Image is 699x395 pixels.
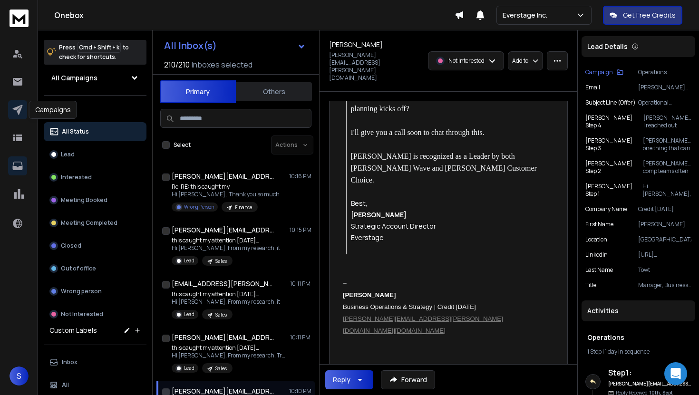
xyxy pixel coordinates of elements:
h1: [PERSON_NAME] [329,40,383,49]
p: Last Name [585,266,613,274]
div: Open Intercom Messenger [664,362,687,385]
button: Not Interested [44,305,146,324]
span: -- [343,278,347,288]
p: Sales [215,365,227,372]
span: 210 / 210 [164,59,190,70]
p: [PERSON_NAME][EMAIL_ADDRESS][PERSON_NAME][DOMAIN_NAME] [638,84,691,91]
p: Credit [DATE] [638,205,691,213]
span: Business Operations & Strategy | Credit [DATE] [343,303,476,310]
p: Towt [638,266,691,274]
p: Lead [61,151,75,158]
p: this caught my attention [DATE]… [172,344,286,352]
button: Forward [381,370,435,389]
p: Wrong Person [184,203,214,211]
p: 10:11 PM [290,334,311,341]
p: [PERSON_NAME] [638,221,691,228]
b: [PERSON_NAME] [343,291,396,299]
p: [PERSON_NAME], I reached out earlier thinking you might be weighing sales compensation automation... [643,114,691,129]
p: Sales [215,311,227,318]
p: Hi [PERSON_NAME], From my research, TriNet’s [172,352,286,359]
button: Lead [44,145,146,164]
p: this caught my attention [DATE]… [172,237,280,244]
button: Get Free Credits [603,6,682,25]
h1: Operations [587,333,689,342]
p: 10:16 PM [289,173,311,180]
p: Hi [PERSON_NAME], Thank you so much [172,191,280,198]
button: Wrong person [44,282,146,301]
button: All Inbox(s) [156,36,313,55]
h1: [PERSON_NAME][EMAIL_ADDRESS][PERSON_NAME][DOMAIN_NAME] [172,225,276,235]
button: S [10,366,29,385]
p: All [62,381,69,389]
p: Company Name [585,205,627,213]
button: Primary [160,80,236,103]
p: Finance [235,204,252,211]
p: Out of office [61,265,96,272]
p: Interested [61,173,92,181]
p: Add to [512,57,528,65]
h3: Inboxes selected [192,59,252,70]
button: Inbox [44,353,146,372]
p: [PERSON_NAME] step 4 [585,114,643,129]
button: Reply [325,370,373,389]
button: Campaign [585,68,623,76]
span: Best, [351,199,368,208]
a: [DOMAIN_NAME] [395,327,446,334]
p: Re: RE: this caught my [172,183,280,191]
p: Operational changes at Credit [DATE] with 2026 comp plans? [638,99,691,106]
img: logo [10,10,29,27]
p: Manager, Business Operations & Strategy [638,281,691,289]
h3: Filters [44,103,146,116]
p: Lead [184,311,194,318]
button: Closed [44,236,146,255]
span: [PERSON_NAME] [351,210,407,219]
p: [GEOGRAPHIC_DATA] [638,236,691,243]
button: Meeting Completed [44,213,146,232]
h3: Custom Labels [49,326,97,335]
span: Strategic Account Director [351,222,436,231]
button: Interested [44,168,146,187]
p: Meeting Completed [61,219,117,227]
p: 10:10 PM [289,387,311,395]
p: Not Interested [61,310,103,318]
p: this caught my attention [DATE]… [172,290,280,298]
p: [URL][DOMAIN_NAME][PERSON_NAME] [638,251,691,259]
p: Subject Line (Offer) [585,99,636,106]
p: 10:11 PM [290,280,311,288]
h1: [PERSON_NAME][EMAIL_ADDRESS][DOMAIN_NAME] [172,333,276,342]
p: Meeting Booked [61,196,107,204]
p: [PERSON_NAME] step 3 [585,137,643,152]
p: Not Interested [448,57,485,65]
p: [PERSON_NAME] step 2 [585,160,643,175]
div: Activities [582,300,695,321]
p: [PERSON_NAME], one thing that can hold back operational teams from moving off spreadsheets is the... [643,137,691,152]
a: [PERSON_NAME][EMAIL_ADDRESS][PERSON_NAME][DOMAIN_NAME] [343,315,503,334]
p: Lead Details [587,42,628,51]
button: All [44,376,146,395]
p: Hi [PERSON_NAME], From my research, it [172,298,280,306]
p: First Name [585,221,613,228]
p: Lead [184,257,194,264]
p: Press to check for shortcuts. [59,43,129,62]
p: Lead [184,365,194,372]
p: linkedin [585,251,608,259]
span: | [343,315,503,334]
span: 1 day in sequence [605,347,650,356]
p: Hi [PERSON_NAME], From my research, it [172,244,280,252]
p: Email [585,84,600,91]
p: title [585,281,596,289]
p: Get Free Credits [623,10,676,20]
p: Campaign [585,68,613,76]
p: Sales [215,258,227,265]
p: [PERSON_NAME] step 1 [585,183,642,198]
div: | [587,348,689,356]
p: Everstage Inc. [503,10,551,20]
span: Everstage [351,233,384,242]
h1: Onebox [54,10,455,21]
p: Operations [638,68,691,76]
p: [PERSON_NAME][EMAIL_ADDRESS][PERSON_NAME][DOMAIN_NAME] [329,51,422,82]
h1: [EMAIL_ADDRESS][PERSON_NAME][DOMAIN_NAME] [172,279,276,289]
